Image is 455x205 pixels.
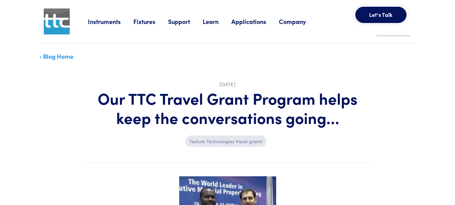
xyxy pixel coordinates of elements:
[168,17,203,26] a: Support
[88,17,133,26] a: Instruments
[40,52,73,60] a: ‹ Blog Home
[279,17,319,26] a: Company
[231,17,279,26] a: Applications
[44,8,70,34] img: ttc_logo_1x1_v1.0.png
[203,17,231,26] a: Learn
[185,135,266,147] p: Texture Technologies travel grants
[133,17,168,26] a: Fixtures
[81,88,374,127] h1: Our TTC Travel Grant Program helps keep the conversations going…
[355,7,407,23] button: Let's Talk
[220,82,235,87] time: [DATE]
